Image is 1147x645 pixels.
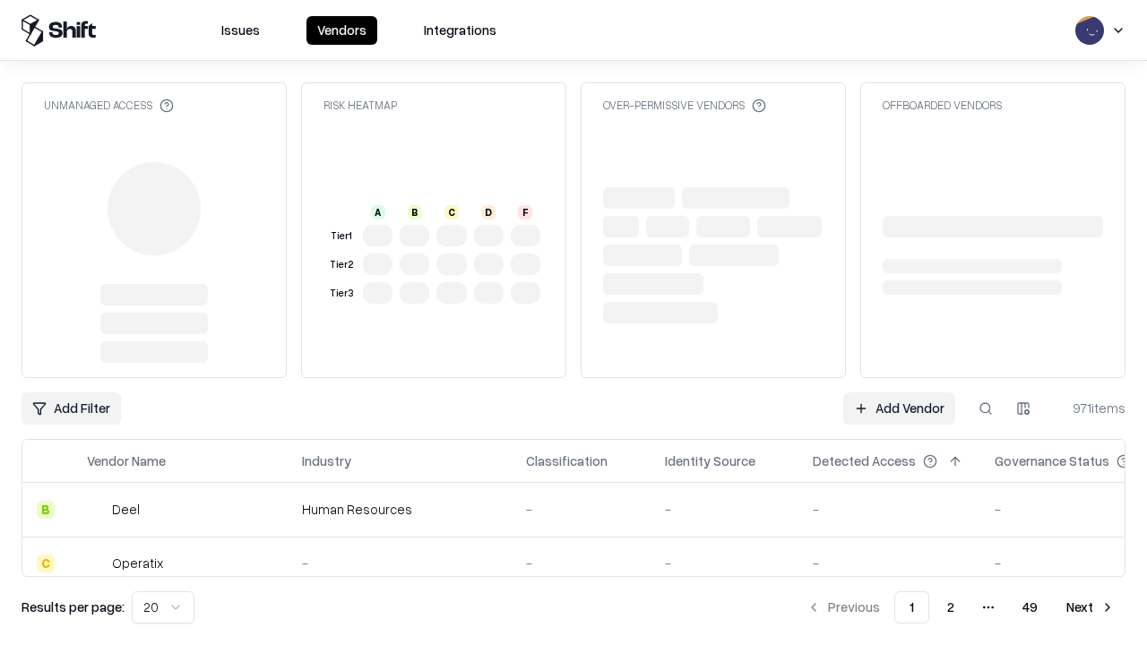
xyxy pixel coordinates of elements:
div: - [526,554,636,572]
img: Operatix [87,555,105,572]
div: Classification [526,451,608,470]
a: Add Vendor [843,392,955,425]
div: F [518,205,532,219]
div: Industry [302,451,351,470]
button: Add Filter [22,392,121,425]
div: Vendor Name [87,451,166,470]
div: C [37,555,55,572]
div: Human Resources [302,500,497,519]
div: C [444,205,459,219]
div: Tier 2 [327,257,356,272]
div: - [665,500,784,519]
div: Deel [112,500,140,519]
div: Identity Source [665,451,755,470]
button: Next [1056,591,1125,623]
div: B [408,205,422,219]
div: - [526,500,636,519]
button: Issues [211,16,271,45]
nav: pagination [796,591,1125,623]
div: Over-Permissive Vendors [603,98,766,113]
img: Deel [87,501,105,519]
div: Governance Status [995,451,1109,470]
div: Operatix [112,554,163,572]
div: D [481,205,496,219]
div: A [371,205,385,219]
div: - [665,554,784,572]
button: Integrations [413,16,507,45]
div: Risk Heatmap [323,98,397,113]
div: Offboarded Vendors [883,98,1002,113]
div: Unmanaged Access [44,98,174,113]
p: Results per page: [22,598,125,616]
button: 49 [1008,591,1052,623]
button: Vendors [306,16,377,45]
div: - [813,554,966,572]
div: Tier 1 [327,228,356,244]
div: 971 items [1054,399,1125,417]
button: 1 [894,591,929,623]
div: - [302,554,497,572]
button: 2 [933,591,969,623]
div: - [813,500,966,519]
div: B [37,501,55,519]
div: Detected Access [813,451,916,470]
div: Tier 3 [327,286,356,301]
